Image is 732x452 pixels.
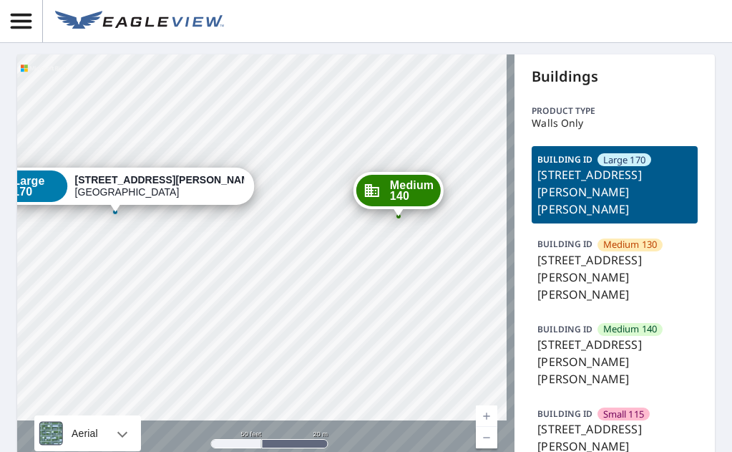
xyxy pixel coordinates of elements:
[75,174,244,198] div: [GEOGRAPHIC_DATA]
[603,322,658,336] span: Medium 140
[603,408,644,421] span: Small 115
[603,238,658,251] span: Medium 130
[55,11,224,32] img: EV Logo
[537,166,692,218] p: [STREET_ADDRESS][PERSON_NAME][PERSON_NAME]
[537,153,592,165] p: BUILDING ID
[476,427,497,448] a: Current Level 19, Zoom Out
[537,251,692,303] p: [STREET_ADDRESS][PERSON_NAME][PERSON_NAME]
[532,117,698,129] p: Walls Only
[603,153,645,167] span: Large 170
[532,105,698,117] p: Product type
[34,415,141,451] div: Aerial
[67,415,102,451] div: Aerial
[537,408,592,420] p: BUILDING ID
[537,323,592,335] p: BUILDING ID
[353,172,444,216] div: Dropped pin, building Medium 140, Commercial property, 6876 Schroeder Rd Madison, WI 53711
[476,405,497,427] a: Current Level 19, Zoom In
[537,238,592,250] p: BUILDING ID
[390,180,434,201] span: Medium 140
[537,336,692,388] p: [STREET_ADDRESS][PERSON_NAME][PERSON_NAME]
[75,174,260,186] strong: [STREET_ADDRESS][PERSON_NAME]
[13,175,60,197] span: Large 170
[532,66,698,87] p: Buildings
